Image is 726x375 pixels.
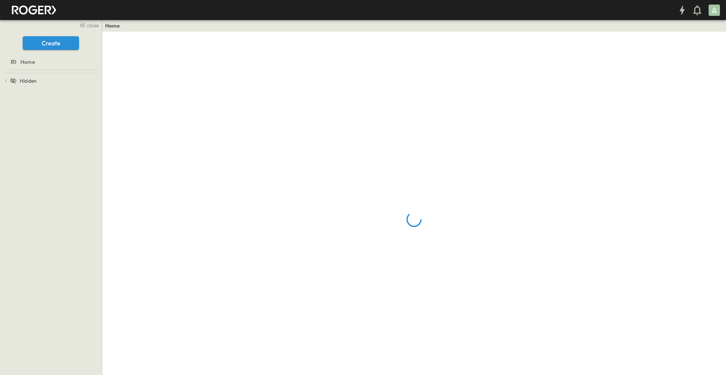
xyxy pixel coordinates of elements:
[87,22,99,29] span: close
[20,58,35,66] span: Home
[105,22,120,29] a: Home
[23,36,79,50] button: Create
[2,57,99,67] a: Home
[20,77,37,85] span: Hidden
[105,22,124,29] nav: breadcrumbs
[76,20,100,30] button: close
